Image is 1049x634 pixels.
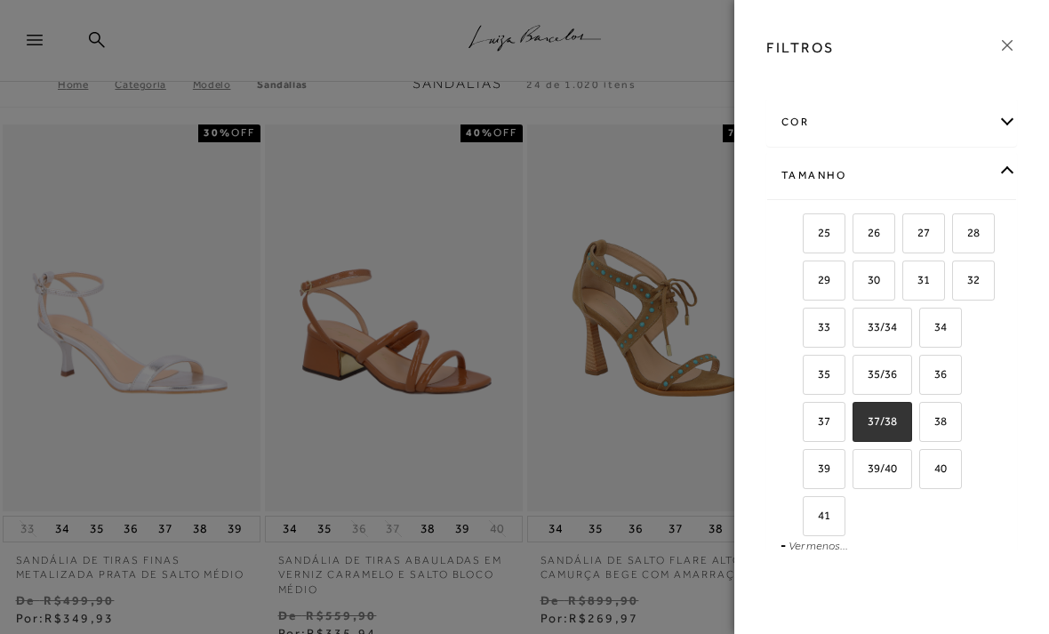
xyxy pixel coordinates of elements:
span: 39 [805,461,830,475]
span: 39/40 [854,461,897,475]
span: 35/36 [854,367,897,381]
input: 30 [850,274,868,292]
input: 38 [917,415,934,433]
span: 27 [904,226,930,239]
span: 30 [854,273,880,286]
input: 25 [800,227,818,245]
span: 40 [921,461,947,475]
span: 25 [805,226,830,239]
input: 26 [850,227,868,245]
span: 31 [904,273,930,286]
span: - [781,538,786,552]
input: 36 [917,368,934,386]
span: 26 [854,226,880,239]
input: 33 [800,321,818,339]
span: 32 [954,273,980,286]
input: 40 [917,462,934,480]
input: 35 [800,368,818,386]
span: 37 [805,414,830,428]
input: 41 [800,510,818,527]
span: 33/34 [854,320,897,333]
input: 27 [900,227,917,245]
input: 37 [800,415,818,433]
span: 29 [805,273,830,286]
input: 31 [900,274,917,292]
a: Ver menos... [789,539,848,552]
input: 39/40 [850,462,868,480]
input: 29 [800,274,818,292]
div: cor [767,99,1016,146]
span: 38 [921,414,947,428]
input: 32 [949,274,967,292]
input: 33/34 [850,321,868,339]
input: 37/38 [850,415,868,433]
input: 39 [800,462,818,480]
span: 34 [921,320,947,333]
span: 28 [954,226,980,239]
span: 37/38 [854,414,897,428]
input: 35/36 [850,368,868,386]
span: 35 [805,367,830,381]
span: 41 [805,509,830,522]
span: 36 [921,367,947,381]
input: 34 [917,321,934,339]
input: 28 [949,227,967,245]
div: Tamanho [767,152,1016,199]
span: 33 [805,320,830,333]
h3: FILTROS [766,37,835,58]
